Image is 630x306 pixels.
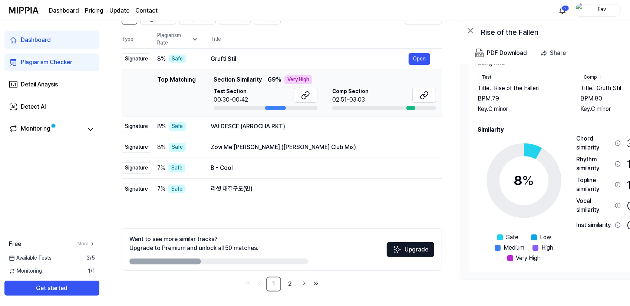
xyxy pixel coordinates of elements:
span: 7 % [157,184,165,193]
img: 알림 [558,6,567,15]
span: High [541,243,553,252]
span: Title . [478,84,491,93]
span: Comp Section [332,88,369,95]
span: 8 % [157,55,166,63]
a: 1 [266,277,281,292]
div: Safe [169,55,186,63]
div: Safe [168,164,185,172]
th: Title [211,30,442,48]
th: Type [122,30,151,49]
span: Monitoring [9,267,42,275]
div: 00:30-00:42 [214,95,248,104]
div: 8 [514,171,534,191]
a: Contact [135,6,158,15]
div: VAI DESCE (ARROCHA RKT) [211,122,430,131]
a: Plagiarism Checker [4,53,99,71]
div: Comp [581,74,601,81]
div: Plagiarism Rate [157,32,199,46]
a: Pricing [85,6,103,15]
span: Test Section [214,88,248,95]
div: 02:51-03:03 [332,95,369,104]
div: Signature [122,184,151,195]
a: Detect AI [4,98,99,116]
span: Low [540,233,551,242]
button: Open [409,53,430,65]
a: SparklesUpgrade [387,249,434,256]
a: Dashboard [4,31,99,49]
div: Test [478,74,495,81]
div: Topline similarity [576,176,612,194]
button: Upgrade [387,242,434,257]
div: Safe [169,122,186,131]
img: PDF Download [475,49,484,57]
span: Medium [504,243,524,252]
a: Detail Anaysis [4,76,99,93]
span: Available Tests [9,254,52,262]
span: Free [9,240,21,249]
button: 알림2 [557,4,568,16]
div: Signature [122,121,151,132]
div: Signature [122,53,151,65]
div: Signature [122,162,151,174]
span: 7 % [157,164,165,172]
div: 리셋 대결구도(민) [211,184,430,193]
span: Grufti Stil [597,84,621,93]
span: Very High [516,254,541,263]
span: 69 % [268,75,281,84]
div: Inst similarity [576,221,612,230]
a: More [77,241,95,247]
div: Want to see more similar tracks? Upgrade to Premium and unlock all 50 matches. [129,235,258,253]
div: Chord similarity [576,134,612,152]
div: Dashboard [21,36,51,45]
div: Monitoring [21,124,50,135]
button: profileFav [574,4,621,17]
a: Update [109,6,129,15]
div: Key. C minor [478,105,566,113]
a: Monitoring [9,124,83,135]
a: 2 [283,277,297,292]
span: % [522,172,534,188]
div: Signature [122,142,151,153]
div: Plagiarism Checker [21,58,72,67]
span: Rise of the Fallen [494,84,539,93]
div: 2 [562,5,569,11]
img: profile [576,3,585,18]
span: 1 / 1 [88,267,95,275]
button: Share [537,46,572,60]
div: B - Cool [211,164,430,172]
div: Top Matching [157,75,196,110]
div: Rise of the Fallen [481,26,629,35]
div: BPM. 79 [478,94,566,103]
div: Fav [587,6,616,14]
div: Zovi Me [PERSON_NAME] ([PERSON_NAME] Club Mix) [211,143,430,152]
div: Rhythm similarity [576,155,612,173]
span: 8 % [157,143,166,152]
nav: pagination [122,277,442,292]
img: Sparkles [393,245,402,254]
div: Detail Anaysis [21,80,58,89]
a: Go to last page [311,278,321,289]
div: Vocal similarity [576,197,612,214]
div: Safe [169,143,186,152]
a: Go to previous page [254,278,265,289]
div: Very High [284,75,312,84]
button: PDF Download [474,46,528,60]
div: Share [550,48,566,58]
a: Go to next page [299,278,309,289]
div: Safe [168,185,185,194]
div: PDF Download [487,48,527,58]
div: Detect AI [21,102,46,111]
span: Section Similarity [214,75,262,84]
button: Get started [4,281,99,296]
a: Dashboard [49,6,79,15]
span: 3 / 5 [86,254,95,262]
span: Safe [506,233,518,242]
span: Title . [581,84,594,93]
div: Grufti Stil [211,55,409,63]
span: 8 % [157,122,166,131]
a: Go to first page [243,278,253,289]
